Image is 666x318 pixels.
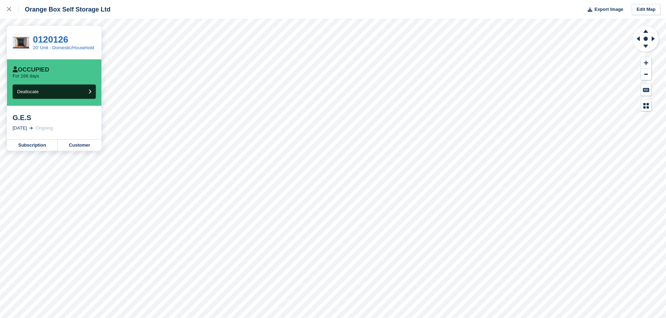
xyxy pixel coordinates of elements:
[641,100,651,111] button: Map Legend
[641,84,651,96] button: Keyboard Shortcuts
[632,4,660,15] a: Edit Map
[13,113,96,122] div: G.E.S
[641,57,651,69] button: Zoom In
[58,140,101,151] a: Customer
[33,34,68,45] a: 0120126
[13,84,96,99] button: Deallocate
[13,125,27,132] div: [DATE]
[29,127,33,130] img: arrow-right-light-icn-cde0832a797a2874e46488d9cf13f60e5c3a73dbe684e267c42b8395dfbc2abf.svg
[641,69,651,80] button: Zoom Out
[33,45,94,50] a: 20' Unit - Domestic/Household
[583,4,623,15] button: Export Image
[19,5,110,14] div: Orange Box Self Storage Ltd
[7,140,58,151] a: Subscription
[13,73,39,79] p: For 166 days
[13,37,29,49] img: 345.JPG
[13,66,49,73] div: Occupied
[594,6,623,13] span: Export Image
[36,125,53,132] div: Ongoing
[17,89,38,94] span: Deallocate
